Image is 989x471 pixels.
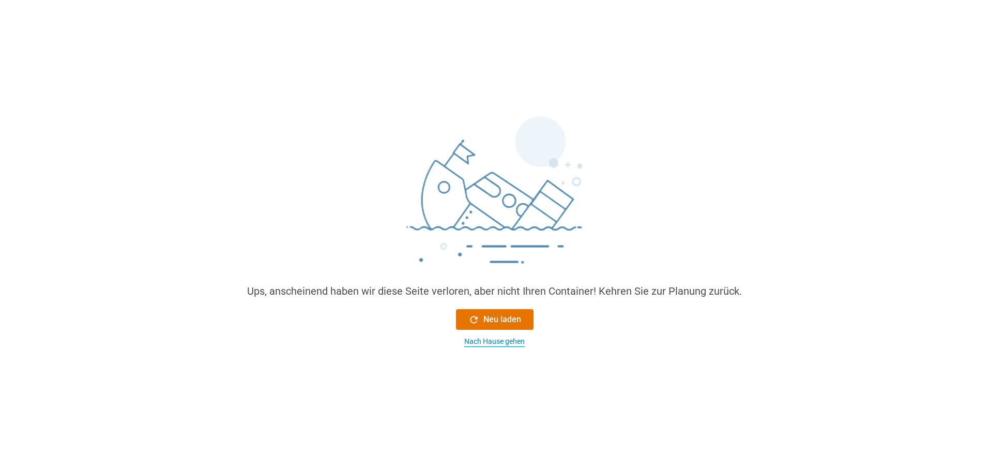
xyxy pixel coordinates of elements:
font: Nach Hause gehen [464,337,525,345]
font: Neu laden [483,314,521,324]
font: Ups, anscheinend haben wir diese Seite verloren, aber nicht Ihren Container! Kehren Sie zur Planu... [247,285,742,297]
button: Neu laden [456,309,534,330]
button: Nach Hause gehen [456,336,534,347]
img: sinking_ship.png [340,112,650,283]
